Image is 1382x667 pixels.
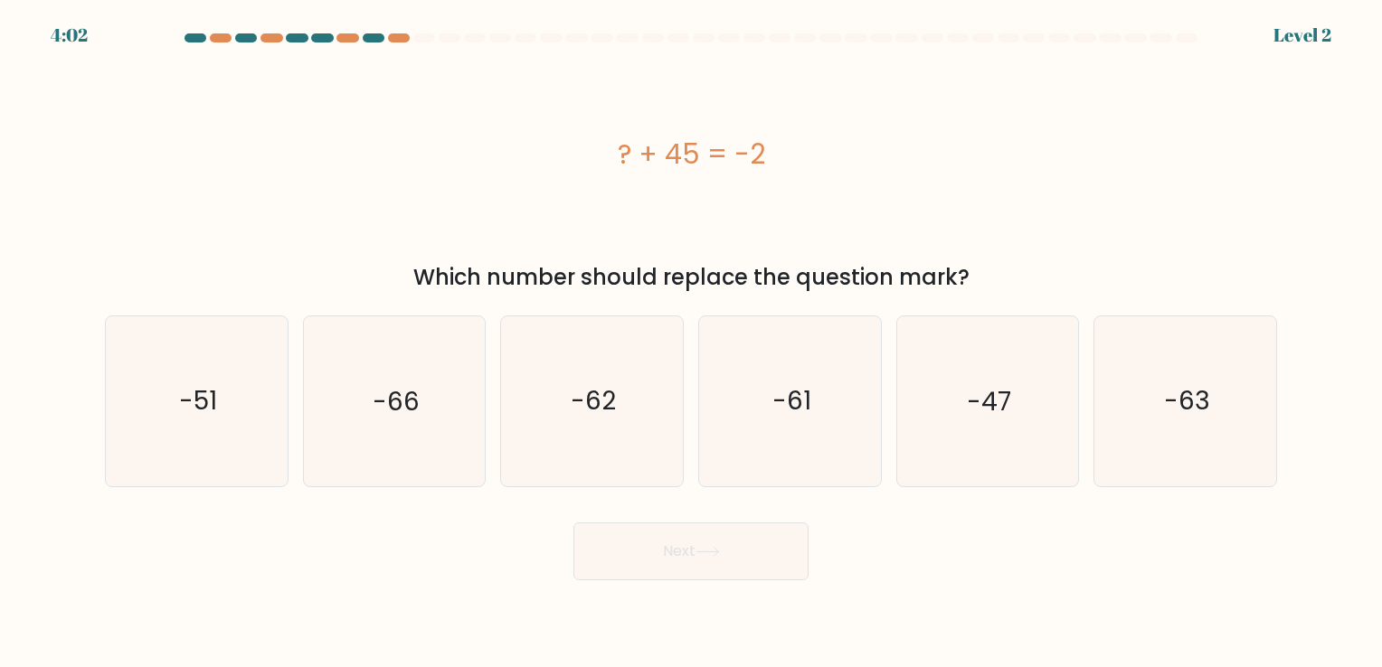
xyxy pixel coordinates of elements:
[116,261,1266,294] div: Which number should replace the question mark?
[179,384,217,419] text: -51
[772,384,811,419] text: -61
[373,384,420,419] text: -66
[967,384,1011,419] text: -47
[51,22,88,49] div: 4:02
[573,522,809,580] button: Next
[1273,22,1331,49] div: Level 2
[105,134,1277,174] div: ? + 45 = -2
[1164,384,1210,419] text: -63
[572,384,617,419] text: -62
